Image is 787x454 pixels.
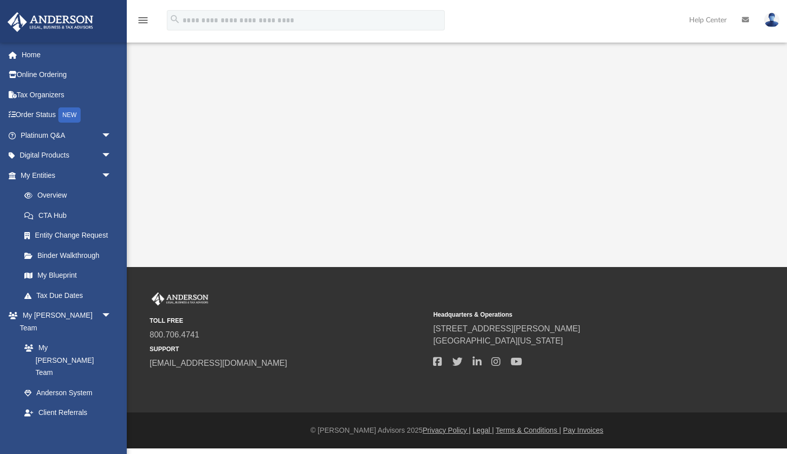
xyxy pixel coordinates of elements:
[433,310,709,319] small: Headquarters & Operations
[14,205,127,225] a: CTA Hub
[14,225,127,246] a: Entity Change Request
[101,306,122,326] span: arrow_drop_down
[137,14,149,26] i: menu
[7,105,127,126] a: Order StatusNEW
[433,336,563,345] a: [GEOGRAPHIC_DATA][US_STATE]
[433,324,580,333] a: [STREET_ADDRESS][PERSON_NAME]
[137,19,149,26] a: menu
[7,306,122,338] a: My [PERSON_NAME] Teamarrow_drop_down
[496,426,561,434] a: Terms & Conditions |
[127,425,787,436] div: © [PERSON_NAME] Advisors 2025
[5,12,96,32] img: Anderson Advisors Platinum Portal
[14,266,122,286] a: My Blueprint
[563,426,603,434] a: Pay Invoices
[7,145,127,166] a: Digital Productsarrow_drop_down
[14,185,127,206] a: Overview
[101,165,122,186] span: arrow_drop_down
[7,85,127,105] a: Tax Organizers
[150,330,199,339] a: 800.706.4741
[14,245,127,266] a: Binder Walkthrough
[101,125,122,146] span: arrow_drop_down
[7,65,127,85] a: Online Ordering
[150,345,426,354] small: SUPPORT
[14,338,117,383] a: My [PERSON_NAME] Team
[14,403,122,423] a: Client Referrals
[101,145,122,166] span: arrow_drop_down
[7,125,127,145] a: Platinum Q&Aarrow_drop_down
[423,426,471,434] a: Privacy Policy |
[7,45,127,65] a: Home
[14,383,122,403] a: Anderson System
[7,165,127,185] a: My Entitiesarrow_drop_down
[473,426,494,434] a: Legal |
[58,107,81,123] div: NEW
[150,359,287,367] a: [EMAIL_ADDRESS][DOMAIN_NAME]
[169,14,181,25] i: search
[150,292,210,306] img: Anderson Advisors Platinum Portal
[150,316,426,325] small: TOLL FREE
[764,13,779,27] img: User Pic
[14,285,127,306] a: Tax Due Dates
